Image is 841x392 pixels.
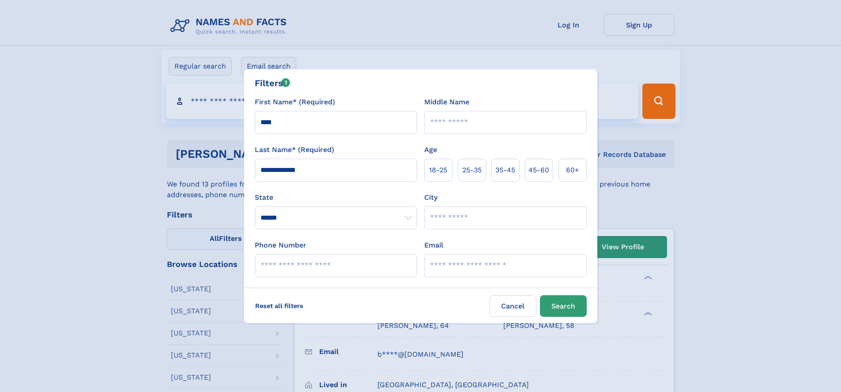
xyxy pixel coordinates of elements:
[424,97,469,107] label: Middle Name
[495,165,515,175] span: 35‑45
[255,76,290,90] div: Filters
[255,97,335,107] label: First Name* (Required)
[429,165,447,175] span: 18‑25
[255,240,306,251] label: Phone Number
[566,165,579,175] span: 60+
[424,240,443,251] label: Email
[249,295,309,316] label: Reset all filters
[490,295,536,317] label: Cancel
[424,145,437,155] label: Age
[462,165,482,175] span: 25‑35
[528,165,549,175] span: 45‑60
[424,192,437,203] label: City
[255,192,417,203] label: State
[540,295,587,317] button: Search
[255,145,334,155] label: Last Name* (Required)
